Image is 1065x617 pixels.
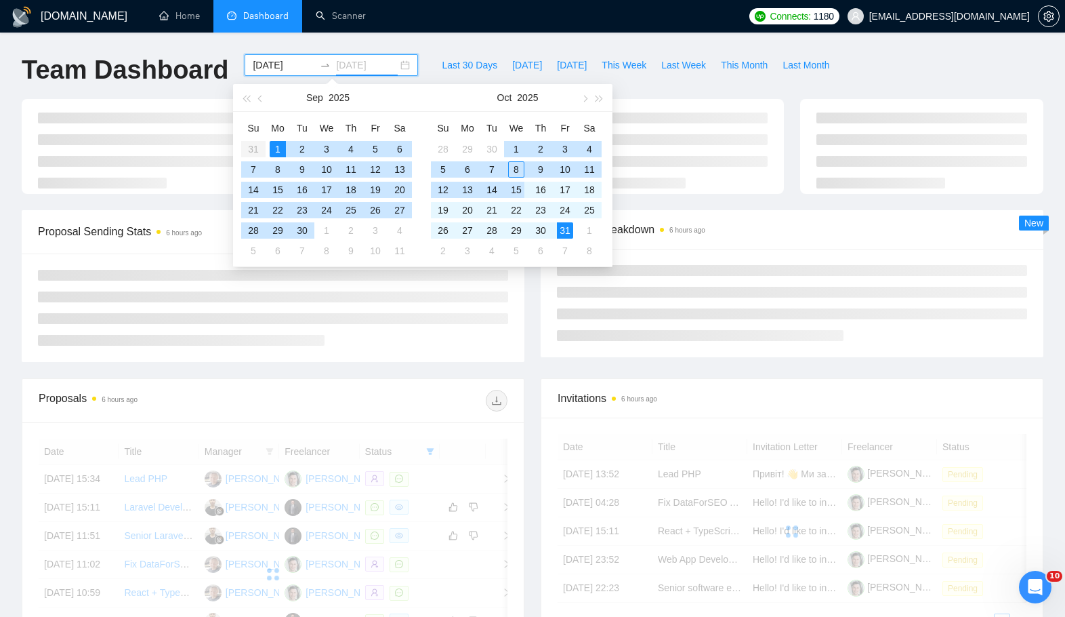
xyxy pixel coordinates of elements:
[266,200,290,220] td: 2025-09-22
[455,241,480,261] td: 2025-11-03
[318,243,335,259] div: 8
[270,202,286,218] div: 22
[290,200,314,220] td: 2025-09-23
[159,10,200,22] a: homeHome
[318,141,335,157] div: 3
[435,222,451,239] div: 26
[442,58,497,73] span: Last 30 Days
[266,159,290,180] td: 2025-09-08
[343,222,359,239] div: 2
[245,202,262,218] div: 21
[241,159,266,180] td: 2025-09-07
[484,202,500,218] div: 21
[1047,571,1062,582] span: 10
[621,395,657,403] time: 6 hours ago
[343,141,359,157] div: 4
[388,180,412,200] td: 2025-09-20
[455,200,480,220] td: 2025-10-20
[243,10,289,22] span: Dashboard
[38,223,355,240] span: Proposal Sending Stats
[721,58,768,73] span: This Month
[363,200,388,220] td: 2025-09-26
[435,141,451,157] div: 28
[290,241,314,261] td: 2025-10-07
[602,58,646,73] span: This Week
[392,161,408,178] div: 13
[504,139,528,159] td: 2025-10-01
[455,180,480,200] td: 2025-10-13
[266,180,290,200] td: 2025-09-15
[434,54,505,76] button: Last 30 Days
[392,202,408,218] div: 27
[512,58,542,73] span: [DATE]
[367,182,383,198] div: 19
[553,117,577,139] th: Fr
[266,220,290,241] td: 2025-09-29
[266,117,290,139] th: Mo
[528,200,553,220] td: 2025-10-23
[343,243,359,259] div: 9
[528,241,553,261] td: 2025-11-06
[508,161,524,178] div: 8
[320,60,331,71] span: to
[661,58,706,73] span: Last Week
[577,241,602,261] td: 2025-11-08
[484,141,500,157] div: 30
[431,139,455,159] td: 2025-09-28
[392,222,408,239] div: 4
[339,117,363,139] th: Th
[388,200,412,220] td: 2025-09-27
[532,182,549,198] div: 16
[532,161,549,178] div: 9
[484,243,500,259] div: 4
[392,243,408,259] div: 11
[431,220,455,241] td: 2025-10-26
[459,222,476,239] div: 27
[339,139,363,159] td: 2025-09-04
[270,182,286,198] div: 15
[455,139,480,159] td: 2025-09-29
[343,161,359,178] div: 11
[388,139,412,159] td: 2025-09-06
[581,182,598,198] div: 18
[363,139,388,159] td: 2025-09-05
[528,139,553,159] td: 2025-10-02
[241,241,266,261] td: 2025-10-05
[851,12,860,21] span: user
[318,202,335,218] div: 24
[459,182,476,198] div: 13
[339,180,363,200] td: 2025-09-18
[770,9,810,24] span: Connects:
[455,159,480,180] td: 2025-10-06
[553,200,577,220] td: 2025-10-24
[480,220,504,241] td: 2025-10-28
[339,159,363,180] td: 2025-09-11
[316,10,366,22] a: searchScanner
[241,220,266,241] td: 2025-09-28
[22,54,228,86] h1: Team Dashboard
[339,241,363,261] td: 2025-10-09
[266,139,290,159] td: 2025-09-01
[290,180,314,200] td: 2025-09-16
[654,54,713,76] button: Last Week
[581,243,598,259] div: 8
[343,202,359,218] div: 25
[1039,11,1059,22] span: setting
[318,161,335,178] div: 10
[528,220,553,241] td: 2025-10-30
[314,117,339,139] th: We
[294,182,310,198] div: 16
[508,182,524,198] div: 15
[553,220,577,241] td: 2025-10-31
[480,180,504,200] td: 2025-10-14
[392,141,408,157] div: 6
[508,141,524,157] div: 1
[388,220,412,241] td: 2025-10-04
[314,200,339,220] td: 2025-09-24
[290,139,314,159] td: 2025-09-02
[508,202,524,218] div: 22
[532,222,549,239] div: 30
[532,141,549,157] div: 2
[508,222,524,239] div: 29
[459,141,476,157] div: 29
